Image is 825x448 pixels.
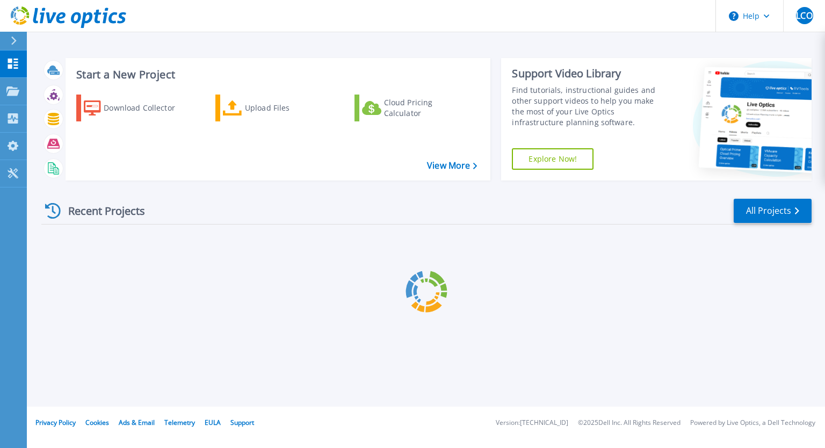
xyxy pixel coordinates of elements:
a: All Projects [734,199,812,223]
a: EULA [205,418,221,427]
a: Upload Files [215,95,335,121]
a: Explore Now! [512,148,594,170]
div: Download Collector [104,97,190,119]
a: Privacy Policy [35,418,76,427]
a: Ads & Email [119,418,155,427]
a: Download Collector [76,95,196,121]
li: Powered by Live Optics, a Dell Technology [690,420,815,427]
li: Version: [TECHNICAL_ID] [496,420,568,427]
div: Recent Projects [41,198,160,224]
a: View More [427,161,477,171]
span: LCO [796,11,812,20]
a: Telemetry [164,418,195,427]
div: Cloud Pricing Calculator [384,97,470,119]
a: Cloud Pricing Calculator [354,95,474,121]
div: Support Video Library [512,67,668,81]
h3: Start a New Project [76,69,477,81]
div: Upload Files [245,97,331,119]
a: Support [230,418,254,427]
div: Find tutorials, instructional guides and other support videos to help you make the most of your L... [512,85,668,128]
a: Cookies [85,418,109,427]
li: © 2025 Dell Inc. All Rights Reserved [578,420,681,427]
